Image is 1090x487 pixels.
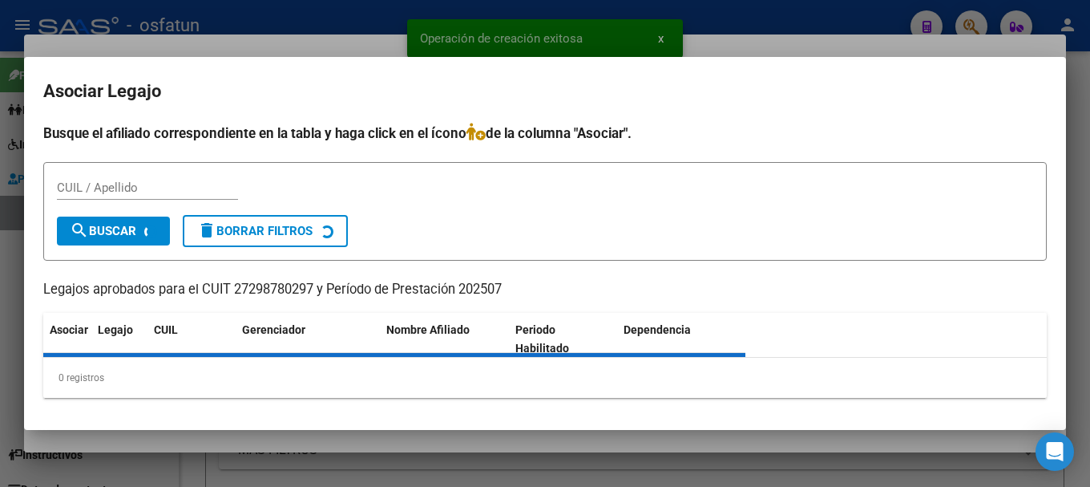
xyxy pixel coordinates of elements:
div: 0 registros [43,358,1047,398]
span: Legajo [98,323,133,336]
span: Dependencia [624,323,691,336]
div: Open Intercom Messenger [1035,432,1074,471]
span: Buscar [70,224,136,238]
p: Legajos aprobados para el CUIT 27298780297 y Período de Prestación 202507 [43,280,1047,300]
datatable-header-cell: CUIL [147,313,236,366]
span: Borrar Filtros [197,224,313,238]
mat-icon: delete [197,221,216,240]
span: Asociar [50,323,88,336]
datatable-header-cell: Periodo Habilitado [509,313,617,366]
datatable-header-cell: Gerenciador [236,313,380,366]
datatable-header-cell: Asociar [43,313,91,366]
datatable-header-cell: Nombre Afiliado [380,313,509,366]
span: Gerenciador [242,323,305,336]
span: CUIL [154,323,178,336]
mat-icon: search [70,221,89,240]
datatable-header-cell: Dependencia [617,313,746,366]
span: Nombre Afiliado [386,323,470,336]
h2: Asociar Legajo [43,76,1047,107]
button: Buscar [57,217,170,246]
button: Borrar Filtros [183,215,348,247]
span: Periodo Habilitado [515,323,569,355]
datatable-header-cell: Legajo [91,313,147,366]
h4: Busque el afiliado correspondiente en la tabla y haga click en el ícono de la columna "Asociar". [43,123,1047,144]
